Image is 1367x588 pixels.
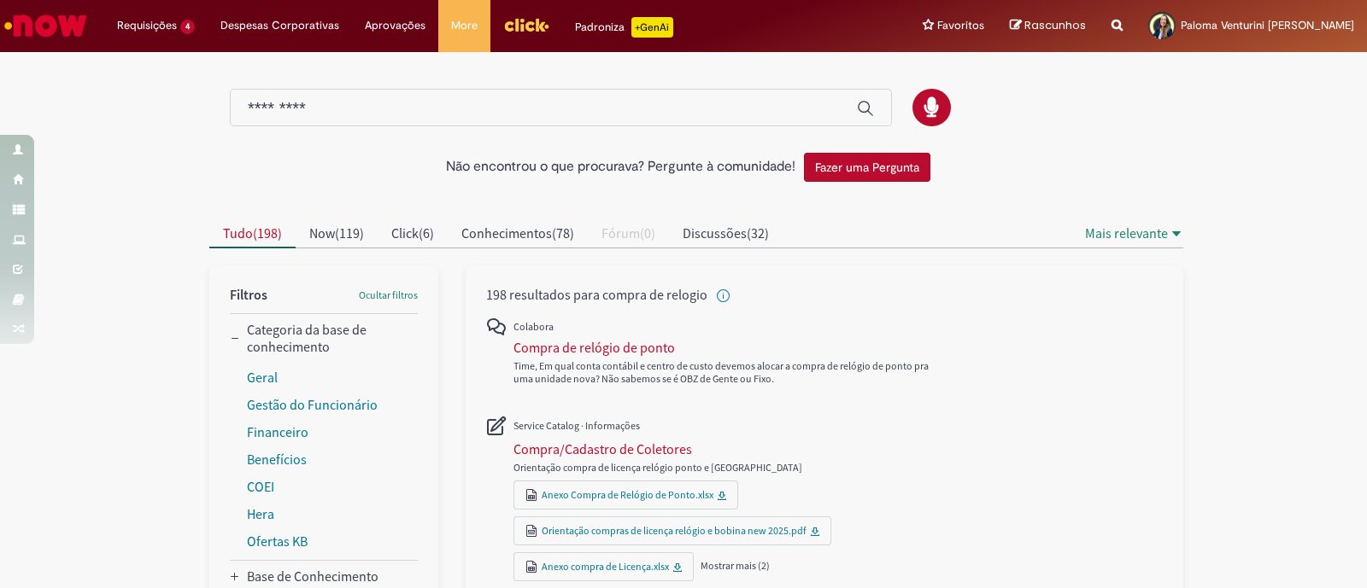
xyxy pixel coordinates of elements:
h2: Não encontrou o que procurava? Pergunte à comunidade! [446,160,795,175]
span: Requisições [117,17,177,34]
span: Rascunhos [1024,17,1086,33]
span: Paloma Venturini [PERSON_NAME] [1181,18,1354,32]
span: More [451,17,478,34]
div: Padroniza [575,17,673,38]
img: ServiceNow [2,9,90,43]
p: +GenAi [631,17,673,38]
span: Aprovações [365,17,425,34]
button: Fazer uma Pergunta [804,153,930,182]
span: Despesas Corporativas [220,17,339,34]
span: Favoritos [937,17,984,34]
img: click_logo_yellow_360x200.png [503,12,549,38]
a: Rascunhos [1010,18,1086,34]
span: 4 [180,20,195,34]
